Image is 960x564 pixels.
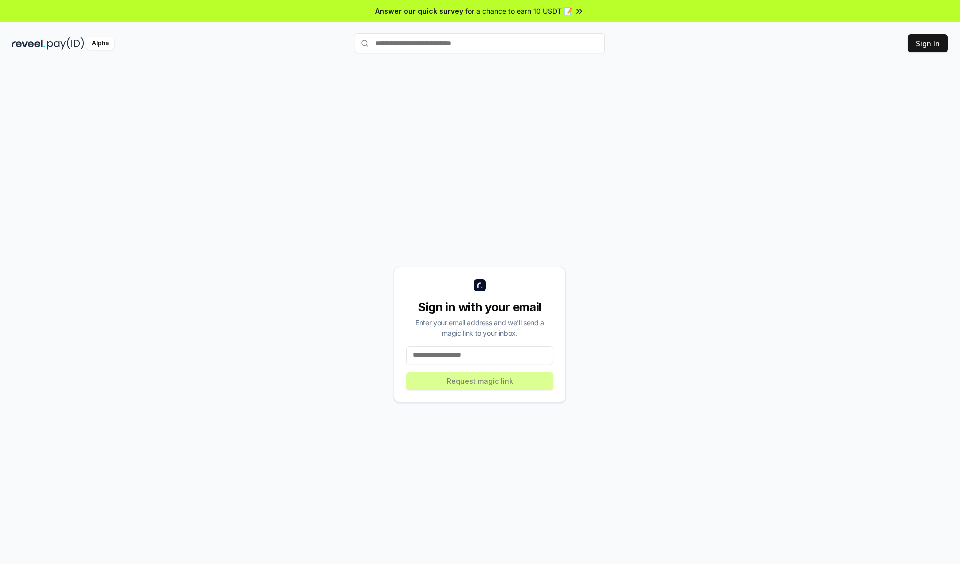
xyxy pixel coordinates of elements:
button: Sign In [908,34,948,52]
div: Alpha [86,37,114,50]
img: logo_small [474,279,486,291]
span: Answer our quick survey [375,6,463,16]
img: reveel_dark [12,37,45,50]
div: Enter your email address and we’ll send a magic link to your inbox. [406,317,553,338]
span: for a chance to earn 10 USDT 📝 [465,6,572,16]
img: pay_id [47,37,84,50]
div: Sign in with your email [406,299,553,315]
